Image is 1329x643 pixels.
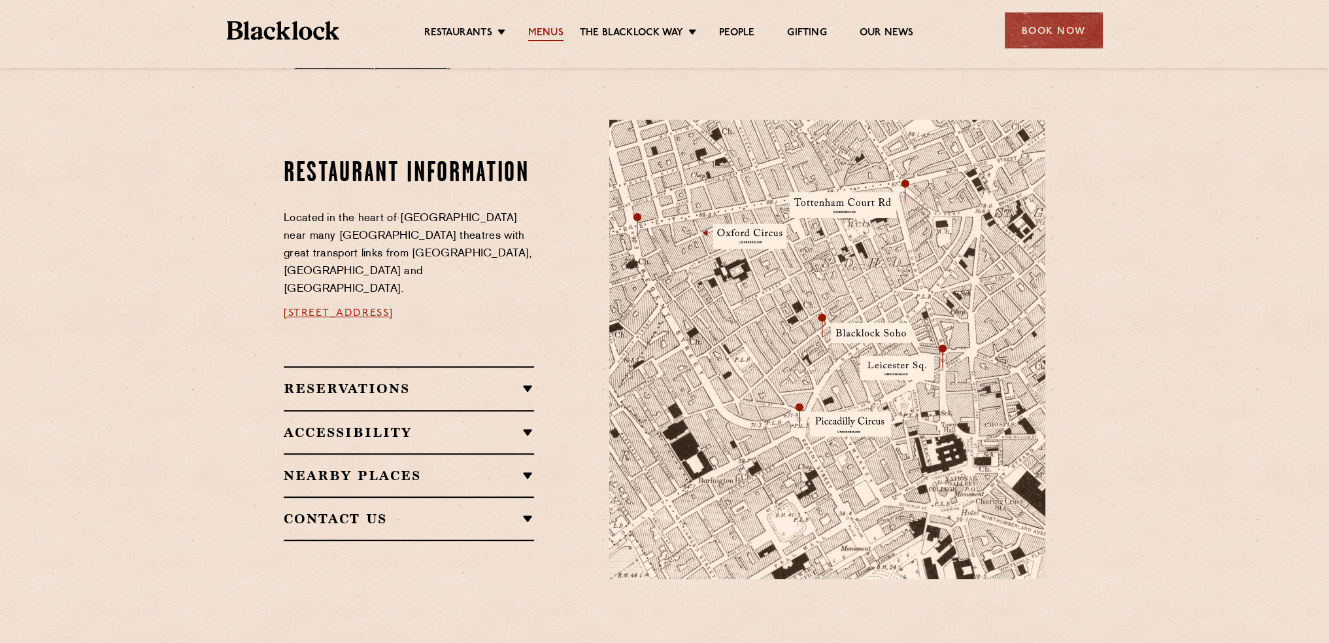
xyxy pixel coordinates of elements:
p: Located in the heart of [GEOGRAPHIC_DATA] near many [GEOGRAPHIC_DATA] theatres with great transpo... [284,210,534,298]
h2: Reservations [284,381,534,396]
h2: Accessibility [284,425,534,440]
a: [EMAIL_ADDRESS][DOMAIN_NAME] [294,61,450,69]
a: Restaurants [424,27,492,41]
img: svg%3E [905,457,1088,580]
h2: Nearby Places [284,468,534,483]
a: Our News [860,27,914,41]
h2: Restaurant information [284,158,534,190]
a: People [719,27,754,41]
a: Gifting [787,27,826,41]
img: BL_Textured_Logo-footer-cropped.svg [227,21,340,40]
a: Menus [528,27,564,41]
div: Book Now [1005,12,1103,48]
a: [STREET_ADDRESS] [284,308,394,319]
h2: Contact Us [284,511,534,527]
a: The Blacklock Way [580,27,683,41]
